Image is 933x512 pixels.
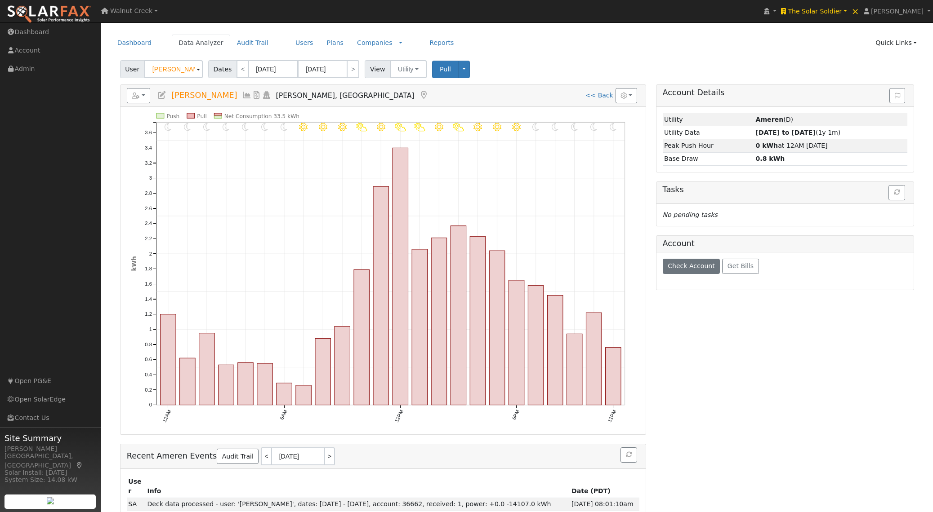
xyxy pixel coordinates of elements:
[197,113,207,119] text: Pull
[4,468,96,477] div: Solar Install: [DATE]
[606,348,621,405] rect: onclick=""
[145,357,152,362] text: 0.6
[318,123,327,131] i: 8AM - Clear
[127,498,146,511] td: SDP Admin
[419,91,429,100] a: Map
[335,327,350,405] rect: onclick=""
[199,333,214,405] rect: onclick=""
[365,60,390,78] span: View
[528,286,544,405] rect: onclick=""
[470,237,485,405] rect: onclick=""
[261,123,268,131] i: 5AM - Clear
[257,364,272,406] rect: onclick=""
[357,39,393,46] a: Companies
[663,88,908,97] h5: Account Details
[435,123,443,131] i: 2PM - MostlyClear
[431,238,446,405] rect: onclick=""
[145,206,152,211] text: 2.6
[585,92,613,99] a: << Back
[160,314,175,405] rect: onclick=""
[511,409,521,421] text: 6PM
[532,123,539,131] i: 7PM - Clear
[756,129,841,136] span: (1y 1m)
[149,251,152,256] text: 2
[610,123,616,131] i: 11PM - Clear
[390,60,427,78] button: Utility
[756,142,778,149] strong: 0 kWh
[223,123,229,131] i: 3AM - Clear
[289,35,320,51] a: Users
[325,447,335,465] a: >
[567,334,582,405] rect: onclick=""
[145,342,152,347] text: 0.8
[571,123,578,131] i: 9PM - MostlyClear
[663,185,908,194] h5: Tasks
[120,60,145,78] span: User
[230,35,275,51] a: Audit Trail
[489,251,504,406] rect: onclick=""
[161,409,172,424] text: 12AM
[238,363,253,405] rect: onclick=""
[852,6,859,17] span: ×
[4,444,96,454] div: [PERSON_NAME]
[783,116,793,123] span: Deck
[76,462,84,469] a: Map
[728,262,754,269] span: Get Bills
[512,123,521,131] i: 6PM - Clear
[219,365,234,405] rect: onclick=""
[208,60,237,78] span: Dates
[110,7,152,14] span: Walnut Creek
[165,123,171,131] i: 12AM - Clear
[451,226,466,405] rect: onclick=""
[203,123,210,131] i: 2AM - Clear
[756,116,784,123] strong: ID: 1519, authorized: 08/29/25
[788,8,842,15] span: The Solar Soldier
[315,339,330,405] rect: onclick=""
[356,123,367,131] i: 10AM - PartlyCloudy
[242,91,252,100] a: Multi-Series Graph
[663,152,754,165] td: Base Draw
[171,91,237,100] span: [PERSON_NAME]
[586,313,602,405] rect: onclick=""
[756,129,816,136] strong: [DATE] to [DATE]
[145,266,152,272] text: 1.8
[663,239,695,248] h5: Account
[888,185,905,200] button: Refresh
[871,8,924,15] span: [PERSON_NAME]
[570,498,639,511] td: [DATE] 08:01:10am
[242,123,249,131] i: 4AM - Clear
[7,5,91,24] img: SolarFax
[548,296,563,405] rect: onclick=""
[722,259,759,274] button: Get Bills
[145,221,152,226] text: 2.4
[145,190,152,196] text: 2.8
[320,35,350,51] a: Plans
[453,123,464,131] i: 3PM - PartlyCloudy
[663,126,754,139] td: Utility Data
[145,236,152,241] text: 2.2
[149,327,152,332] text: 1
[432,61,459,78] button: Pull
[663,211,718,218] i: No pending tasks
[157,91,167,100] a: Edit User (36309)
[172,35,230,51] a: Data Analyzer
[889,88,905,103] button: Issue History
[377,123,385,131] i: 11AM - MostlyClear
[590,123,597,131] i: 10PM - MostlyClear
[621,447,637,463] button: Refresh
[145,387,152,393] text: 0.2
[262,91,272,100] a: Login As (last 08/29/2025 7:34:35 AM)
[145,312,152,317] text: 1.2
[237,60,249,78] a: <
[149,402,152,408] text: 0
[224,113,299,119] text: Net Consumption 33.5 kWh
[47,497,54,504] img: retrieve
[756,155,785,162] strong: 0.8 kWh
[552,123,558,131] i: 8PM - Clear
[184,123,191,131] i: 1AM - Clear
[276,91,415,100] span: [PERSON_NAME], [GEOGRAPHIC_DATA]
[668,262,715,269] span: Check Account
[279,409,288,421] text: 6AM
[509,280,524,405] rect: onclick=""
[663,139,754,152] td: Peak Push Hour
